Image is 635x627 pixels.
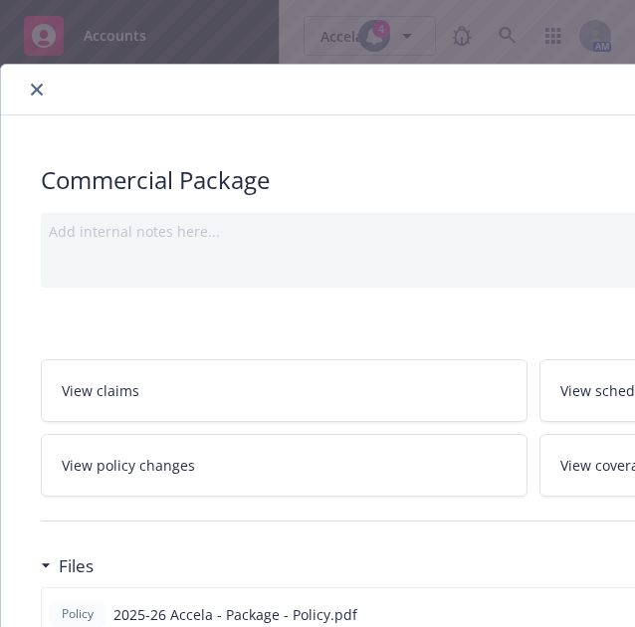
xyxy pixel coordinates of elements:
div: Files [41,553,94,579]
span: 2025-26 Accela - Package - Policy.pdf [113,604,357,625]
span: View claims [62,380,139,401]
span: View policy changes [62,455,195,476]
a: View claims [41,359,528,422]
span: Policy [58,605,98,623]
h3: Files [59,553,94,579]
a: View policy changes [41,434,528,497]
button: close [25,78,49,102]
